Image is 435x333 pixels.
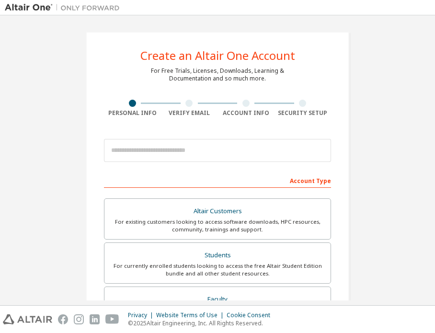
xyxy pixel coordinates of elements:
div: Faculty [110,293,325,306]
div: Personal Info [104,109,161,117]
div: Security Setup [275,109,332,117]
img: facebook.svg [58,314,68,324]
p: © 2025 Altair Engineering, Inc. All Rights Reserved. [128,319,276,327]
div: Students [110,249,325,262]
img: instagram.svg [74,314,84,324]
div: For existing customers looking to access software downloads, HPC resources, community, trainings ... [110,218,325,233]
div: Create an Altair One Account [140,50,295,61]
div: Verify Email [161,109,218,117]
img: altair_logo.svg [3,314,52,324]
div: Website Terms of Use [156,311,227,319]
div: Account Type [104,172,331,188]
div: Altair Customers [110,205,325,218]
div: For Free Trials, Licenses, Downloads, Learning & Documentation and so much more. [151,67,284,82]
img: linkedin.svg [90,314,100,324]
div: Cookie Consent [227,311,276,319]
div: For currently enrolled students looking to access the free Altair Student Edition bundle and all ... [110,262,325,277]
img: Altair One [5,3,125,12]
img: youtube.svg [105,314,119,324]
div: Account Info [217,109,275,117]
div: Privacy [128,311,156,319]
